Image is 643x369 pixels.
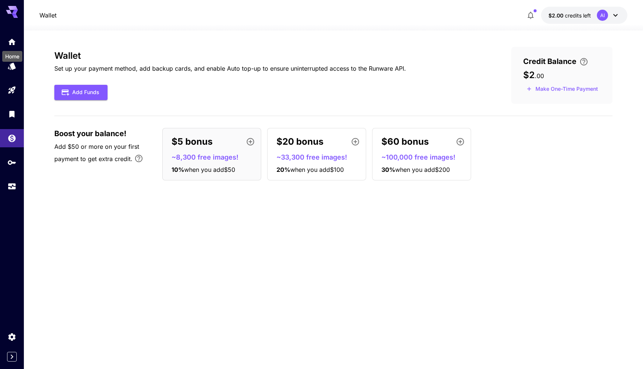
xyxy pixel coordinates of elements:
div: Home [7,37,16,46]
div: Settings [7,332,16,341]
button: Make a one-time, non-recurring payment [523,83,601,95]
p: $20 bonus [276,135,323,148]
button: Add Funds [54,85,108,100]
div: Wallet [7,131,16,141]
span: 30 % [381,166,395,173]
div: Library [7,109,16,119]
div: Usage [7,182,16,191]
button: $2.00AI [541,7,627,24]
button: Enter your card details and choose an Auto top-up amount to avoid service interruptions. We'll au... [576,57,591,66]
button: Bonus applies only to your first payment, up to 30% on the first $1,000. [131,151,146,166]
span: when you add $100 [290,166,344,173]
div: Playground [7,86,16,95]
div: $2.00 [548,12,591,19]
span: credits left [565,12,591,19]
a: Wallet [39,11,57,20]
span: Credit Balance [523,56,576,67]
span: $2.00 [548,12,565,19]
h3: Wallet [54,51,406,61]
span: 10 % [172,166,184,173]
span: . 00 [535,72,544,80]
div: Home [2,51,22,62]
span: $2 [523,70,535,80]
span: when you add $50 [184,166,235,173]
p: ~8,300 free images! [172,152,258,162]
div: Models [7,61,16,71]
span: when you add $200 [395,166,450,173]
button: Expand sidebar [7,352,17,362]
span: Add $50 or more on your first payment to get extra credit. [54,143,139,163]
div: API Keys [7,158,16,167]
p: ~33,300 free images! [276,152,363,162]
p: $60 bonus [381,135,429,148]
p: ~100,000 free images! [381,152,468,162]
span: 20 % [276,166,290,173]
p: $5 bonus [172,135,212,148]
div: AI [597,10,608,21]
nav: breadcrumb [39,11,57,20]
span: Boost your balance! [54,128,127,139]
p: Set up your payment method, add backup cards, and enable Auto top-up to ensure uninterrupted acce... [54,64,406,73]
